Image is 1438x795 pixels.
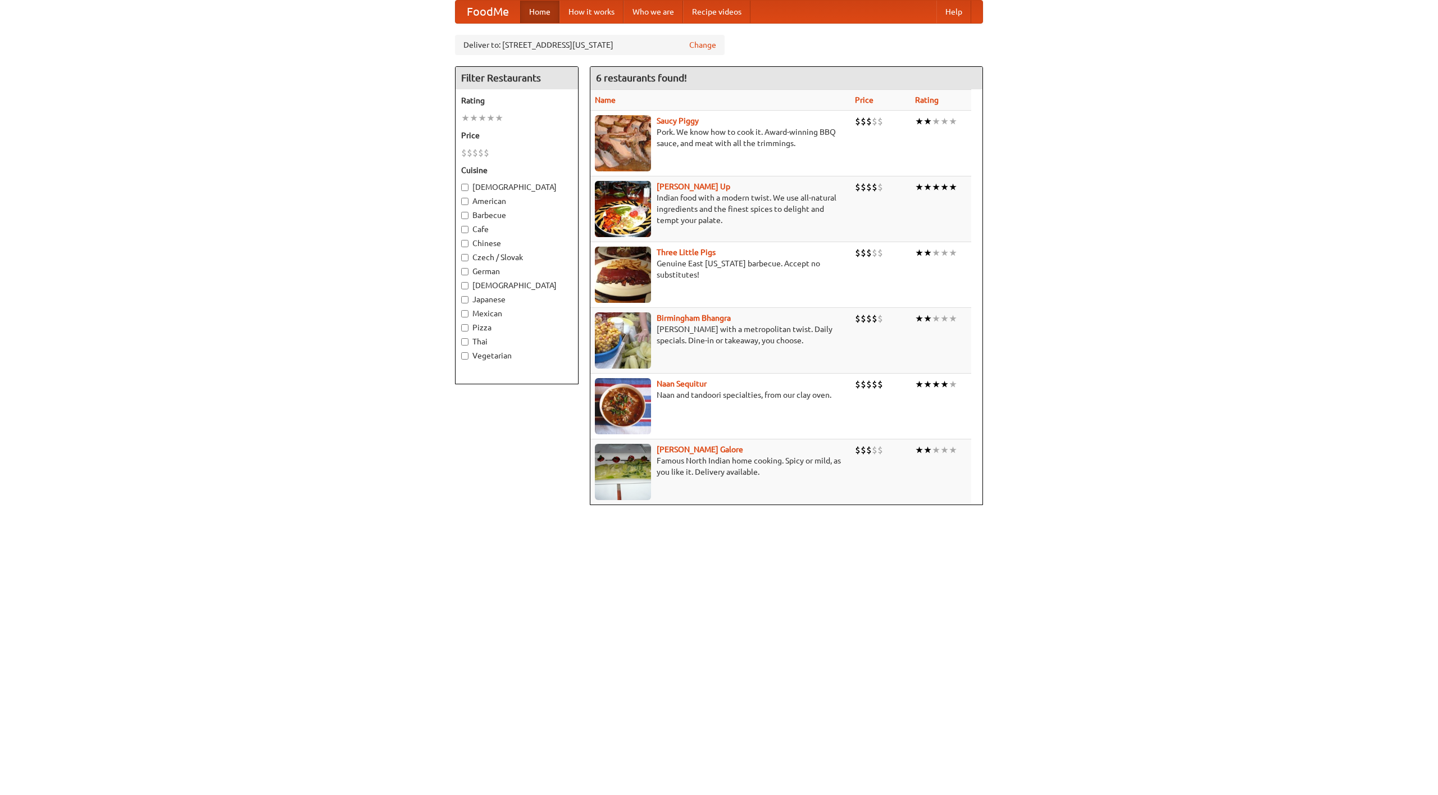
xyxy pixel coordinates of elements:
[461,296,468,303] input: Japanese
[595,389,846,401] p: Naan and tandoori specialties, from our clay oven.
[461,266,572,277] label: German
[657,445,743,454] a: [PERSON_NAME] Galore
[932,115,940,128] li: ★
[461,210,572,221] label: Barbecue
[861,312,866,325] li: $
[861,378,866,390] li: $
[949,181,957,193] li: ★
[949,378,957,390] li: ★
[940,115,949,128] li: ★
[595,324,846,346] p: [PERSON_NAME] with a metropolitan twist. Daily specials. Dine-in or takeaway, you choose.
[461,226,468,233] input: Cafe
[915,247,923,259] li: ★
[949,444,957,456] li: ★
[461,147,467,159] li: $
[461,254,468,261] input: Czech / Slovak
[915,444,923,456] li: ★
[478,147,484,159] li: $
[596,72,687,83] ng-pluralize: 6 restaurants found!
[923,312,932,325] li: ★
[657,314,731,322] a: Birmingham Bhangra
[855,444,861,456] li: $
[657,182,730,191] a: [PERSON_NAME] Up
[456,67,578,89] h4: Filter Restaurants
[915,312,923,325] li: ★
[872,312,877,325] li: $
[855,96,873,105] a: Price
[461,282,468,289] input: [DEMOGRAPHIC_DATA]
[461,336,572,347] label: Thai
[872,378,877,390] li: $
[923,115,932,128] li: ★
[915,115,923,128] li: ★
[915,378,923,390] li: ★
[461,322,572,333] label: Pizza
[949,312,957,325] li: ★
[877,312,883,325] li: $
[461,240,468,247] input: Chinese
[855,247,861,259] li: $
[923,444,932,456] li: ★
[461,308,572,319] label: Mexican
[461,280,572,291] label: [DEMOGRAPHIC_DATA]
[866,378,872,390] li: $
[866,115,872,128] li: $
[520,1,559,23] a: Home
[470,112,478,124] li: ★
[461,252,572,263] label: Czech / Slovak
[866,247,872,259] li: $
[872,181,877,193] li: $
[595,247,651,303] img: littlepigs.jpg
[461,165,572,176] h5: Cuisine
[936,1,971,23] a: Help
[689,39,716,51] a: Change
[861,115,866,128] li: $
[932,444,940,456] li: ★
[595,455,846,478] p: Famous North Indian home cooking. Spicy or mild, as you like it. Delivery available.
[461,238,572,249] label: Chinese
[877,378,883,390] li: $
[855,312,861,325] li: $
[923,247,932,259] li: ★
[595,115,651,171] img: saucy.jpg
[595,258,846,280] p: Genuine East [US_STATE] barbecue. Accept no substitutes!
[595,126,846,149] p: Pork. We know how to cook it. Award-winning BBQ sauce, and meat with all the trimmings.
[484,147,489,159] li: $
[932,247,940,259] li: ★
[949,247,957,259] li: ★
[932,378,940,390] li: ★
[455,35,725,55] div: Deliver to: [STREET_ADDRESS][US_STATE]
[915,181,923,193] li: ★
[940,378,949,390] li: ★
[940,181,949,193] li: ★
[683,1,750,23] a: Recipe videos
[855,181,861,193] li: $
[461,198,468,205] input: American
[940,247,949,259] li: ★
[461,184,468,191] input: [DEMOGRAPHIC_DATA]
[872,115,877,128] li: $
[595,192,846,226] p: Indian food with a modern twist. We use all-natural ingredients and the finest spices to delight ...
[932,312,940,325] li: ★
[461,130,572,141] h5: Price
[461,350,572,361] label: Vegetarian
[486,112,495,124] li: ★
[495,112,503,124] li: ★
[559,1,624,23] a: How it works
[855,378,861,390] li: $
[855,115,861,128] li: $
[877,444,883,456] li: $
[866,444,872,456] li: $
[872,444,877,456] li: $
[657,248,716,257] a: Three Little Pigs
[461,95,572,106] h5: Rating
[461,268,468,275] input: German
[595,181,651,237] img: curryup.jpg
[657,116,699,125] b: Saucy Piggy
[866,312,872,325] li: $
[877,247,883,259] li: $
[461,181,572,193] label: [DEMOGRAPHIC_DATA]
[461,196,572,207] label: American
